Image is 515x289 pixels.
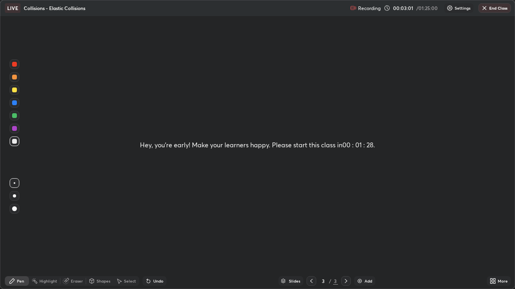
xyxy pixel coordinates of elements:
div: Hey, you're early! Make your learners happy. Please start this class in 00 : 01 : 28 . [140,140,375,149]
p: Recording [358,5,381,11]
div: Eraser [71,279,83,283]
button: End Class [478,3,511,13]
div: Slides [289,279,300,283]
img: end-class-cross [481,5,488,11]
div: Shapes [97,279,110,283]
div: Highlight [39,279,57,283]
div: Pen [17,279,24,283]
p: Collisions - Elastic Collisions [24,5,85,11]
div: Select [124,279,136,283]
p: Settings [455,6,470,10]
img: add-slide-button [356,278,363,284]
div: 3 [333,277,338,285]
img: class-settings-icons [447,5,453,11]
img: recording.375f2c34.svg [350,5,356,11]
div: / [329,279,332,283]
div: 3 [319,279,328,283]
p: LIVE [7,5,18,11]
div: More [498,279,508,283]
div: Add [365,279,372,283]
div: Undo [153,279,163,283]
